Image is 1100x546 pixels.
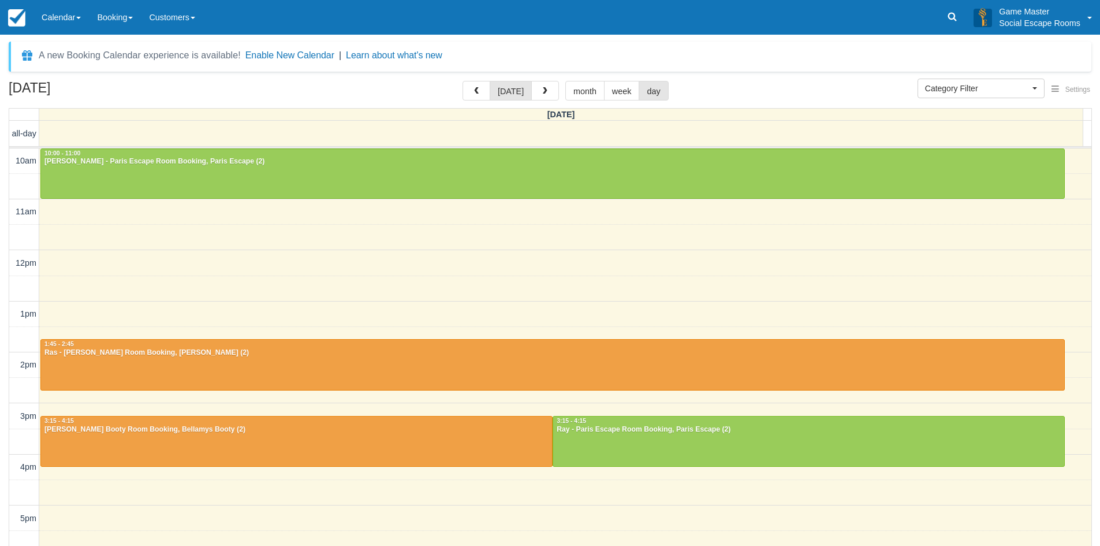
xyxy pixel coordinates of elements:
[999,6,1080,17] p: Game Master
[44,150,80,157] span: 10:00 - 11:00
[40,416,553,467] a: 3:15 - 4:15[PERSON_NAME] Booty Room Booking, Bellamys Booty (2)
[20,411,36,421] span: 3pm
[339,50,341,60] span: |
[20,462,36,471] span: 4pm
[40,148,1065,199] a: 10:00 - 11:00[PERSON_NAME] - Paris Escape Room Booking, Paris Escape (2)
[974,8,992,27] img: A3
[604,81,640,101] button: week
[547,110,575,119] span: [DATE]
[553,416,1065,467] a: 3:15 - 4:15Ray - Paris Escape Room Booking, Paris Escape (2)
[1045,81,1097,98] button: Settings
[1065,86,1090,94] span: Settings
[346,50,442,60] a: Learn about what's new
[12,129,36,138] span: all-day
[490,81,532,101] button: [DATE]
[44,157,1061,166] div: [PERSON_NAME] - Paris Escape Room Booking, Paris Escape (2)
[39,49,241,62] div: A new Booking Calendar experience is available!
[44,418,74,424] span: 3:15 - 4:15
[16,156,36,165] span: 10am
[44,341,74,347] span: 1:45 - 2:45
[44,425,549,434] div: [PERSON_NAME] Booty Room Booking, Bellamys Booty (2)
[16,207,36,216] span: 11am
[925,83,1030,94] span: Category Filter
[245,50,334,61] button: Enable New Calendar
[8,9,25,27] img: checkfront-main-nav-mini-logo.png
[639,81,668,101] button: day
[556,425,1061,434] div: Ray - Paris Escape Room Booking, Paris Escape (2)
[9,81,155,102] h2: [DATE]
[40,339,1065,390] a: 1:45 - 2:45Ras - [PERSON_NAME] Room Booking, [PERSON_NAME] (2)
[999,17,1080,29] p: Social Escape Rooms
[20,360,36,369] span: 2pm
[16,258,36,268] span: 12pm
[918,79,1045,98] button: Category Filter
[20,309,36,318] span: 1pm
[557,418,586,424] span: 3:15 - 4:15
[20,514,36,523] span: 5pm
[565,81,605,101] button: month
[44,348,1061,358] div: Ras - [PERSON_NAME] Room Booking, [PERSON_NAME] (2)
